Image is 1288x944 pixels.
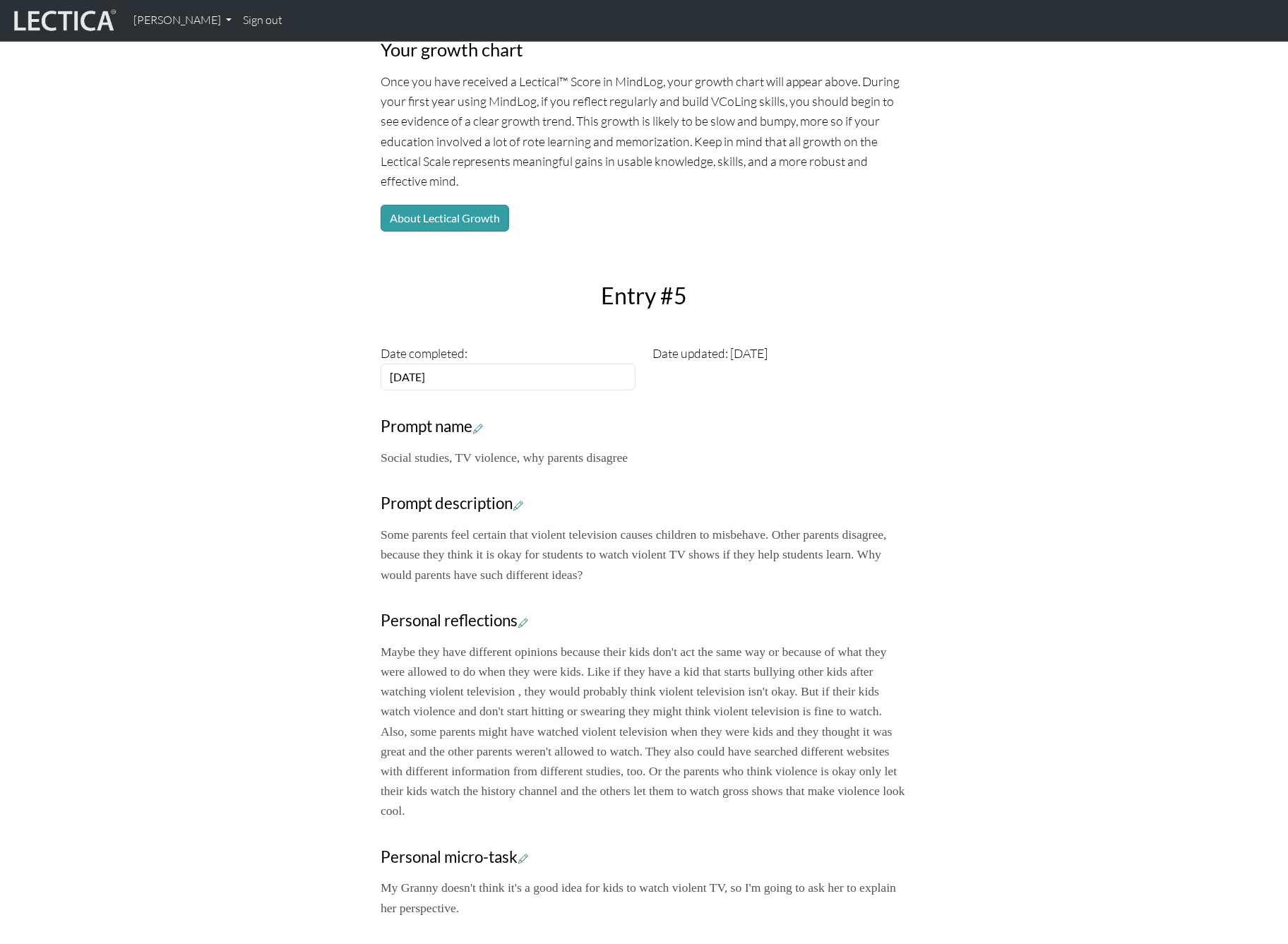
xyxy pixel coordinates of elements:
button: About Lectical Growth [381,205,509,232]
h3: Personal micro-task [381,848,907,867]
h3: Prompt name [381,417,907,436]
h3: Your growth chart [381,39,907,61]
label: Date completed: [381,343,467,363]
img: lecticalive [11,7,117,34]
div: Date updated: [DATE] [644,343,916,390]
p: My Granny doesn't think it's a good idea for kids to watch violent TV, so I'm going to ask her to... [381,878,907,917]
h2: Entry #5 [372,282,916,309]
h3: Personal reflections [381,611,907,631]
p: Social studies, TV violence, why parents disagree [381,448,907,467]
p: Maybe they have different opinions because their kids don't act the same way or because of what t... [381,642,907,820]
a: Sign out [237,6,288,35]
p: Once you have received a Lectical™ Score in MindLog, your growth chart will appear above. During ... [381,71,907,191]
h3: Prompt description [381,494,907,513]
a: [PERSON_NAME] [128,6,237,35]
p: Some parents feel certain that violent television causes children to misbehave. Other parents dis... [381,525,907,584]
